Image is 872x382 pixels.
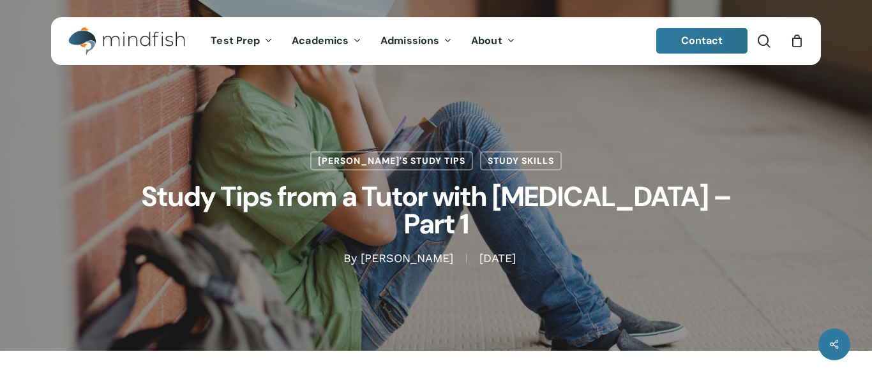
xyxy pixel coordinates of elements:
[480,151,562,170] a: Study Skills
[361,252,453,265] a: [PERSON_NAME]
[282,36,371,47] a: Academics
[211,34,260,47] span: Test Prep
[201,17,524,65] nav: Main Menu
[380,34,439,47] span: Admissions
[310,151,473,170] a: [PERSON_NAME]'s Study Tips
[371,36,462,47] a: Admissions
[462,36,525,47] a: About
[681,34,723,47] span: Contact
[466,254,529,263] span: [DATE]
[292,34,349,47] span: Academics
[117,170,755,251] h1: Study Tips from a Tutor with [MEDICAL_DATA] – Part 1
[51,17,821,65] header: Main Menu
[656,28,748,54] a: Contact
[343,254,357,263] span: By
[201,36,282,47] a: Test Prep
[471,34,502,47] span: About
